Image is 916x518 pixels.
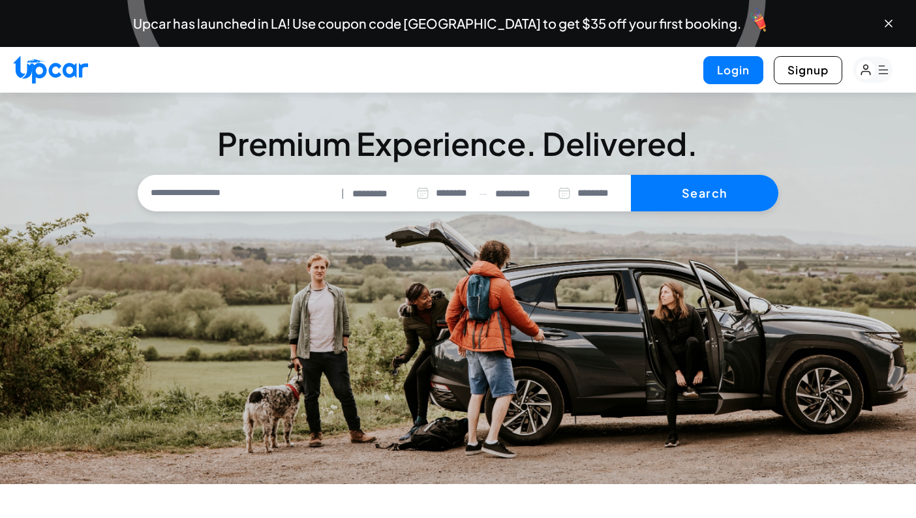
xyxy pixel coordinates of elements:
button: Search [631,175,778,211]
span: | [341,186,344,201]
button: Close banner [882,17,895,30]
button: Signup [774,56,842,84]
span: Upcar has launched in LA! Use coupon code [GEOGRAPHIC_DATA] to get $35 off your first booking. [133,17,741,30]
button: Login [703,56,763,84]
span: — [479,186,487,201]
img: Upcar Logo [13,55,88,84]
h3: Premium Experience. Delivered. [138,128,779,159]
